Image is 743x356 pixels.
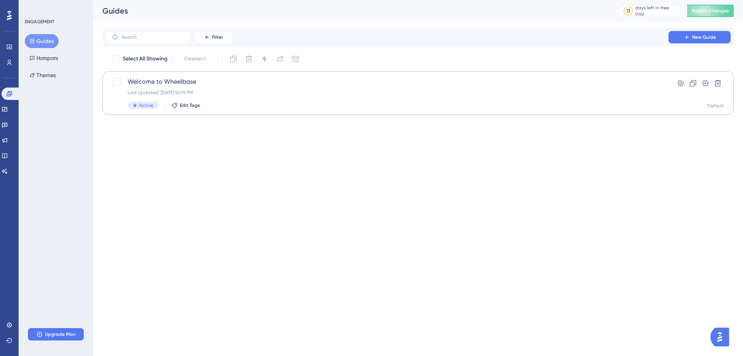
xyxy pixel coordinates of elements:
[121,34,184,40] input: Search
[128,77,646,86] span: Welcome to Wheelbase
[25,19,54,25] div: ENGAGEMENT
[692,8,729,14] span: Publish Changes
[102,5,600,16] div: Guides
[180,102,200,108] span: Edit Tags
[45,331,76,337] span: Upgrade Plan
[128,89,646,96] div: Last Updated: [DATE] 12:09 PM
[710,325,734,349] iframe: UserGuiding AI Assistant Launcher
[171,102,200,108] button: Edit Tags
[25,34,59,48] button: Guides
[212,34,223,40] span: Filter
[626,8,630,14] div: 13
[184,54,206,64] span: Deselect
[194,31,233,43] button: Filter
[25,68,60,82] button: Themes
[692,34,716,40] span: New Guide
[687,5,734,17] button: Publish Changes
[635,5,678,17] div: days left in free trial
[707,103,724,109] div: Default
[139,102,153,108] span: Active
[28,328,84,341] button: Upgrade Plan
[177,52,213,66] button: Deselect
[25,51,63,65] button: Hotspots
[123,54,168,64] span: Select All Showing
[669,31,731,43] button: New Guide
